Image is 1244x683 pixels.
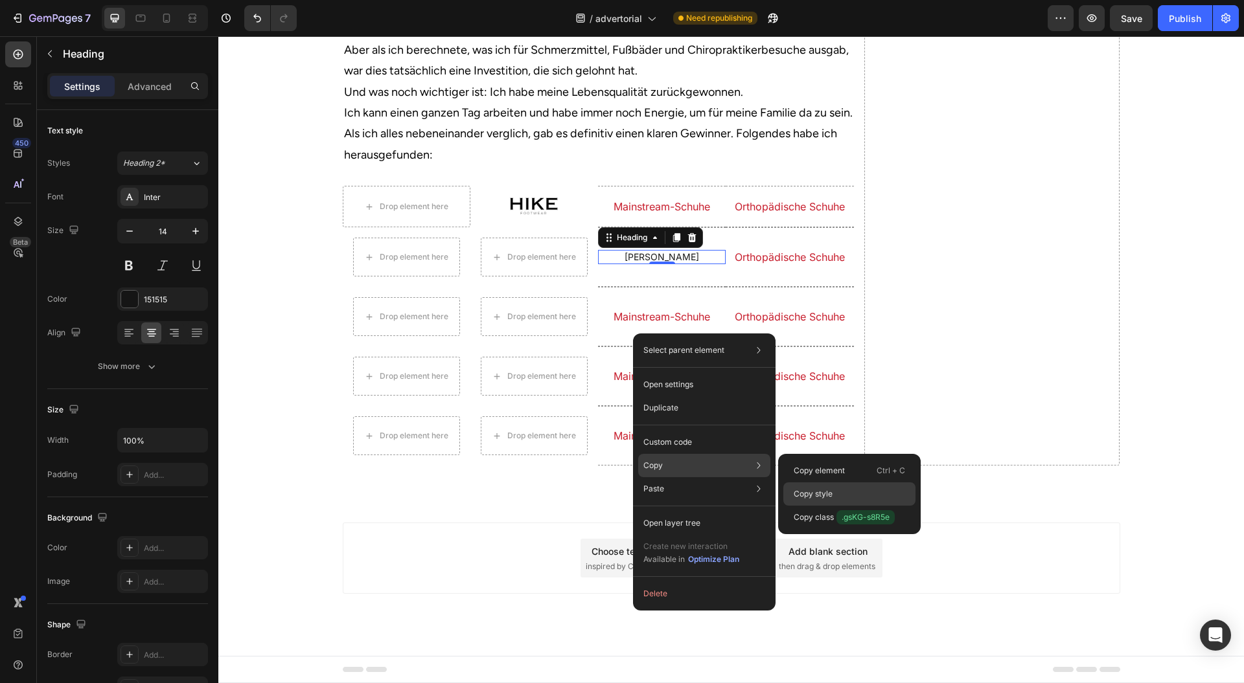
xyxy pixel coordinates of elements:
[643,554,685,564] span: Available in
[373,508,452,522] div: Choose templates
[161,335,230,345] div: Drop element here
[643,540,740,553] p: Create new interaction
[85,10,91,26] p: 7
[289,394,358,405] div: Drop element here
[63,46,203,62] p: Heading
[244,5,297,31] div: Undo/Redo
[161,216,230,226] div: Drop element here
[161,275,230,286] div: Drop element here
[507,273,635,289] h2: Orthopädische Schuhe
[47,355,208,378] button: Show more
[560,524,657,536] span: then drag & drop elements
[570,508,649,522] div: Add blank section
[144,294,205,306] div: 151515
[47,222,82,240] div: Size
[47,434,69,446] div: Width
[794,488,833,500] p: Copy style
[794,465,845,476] p: Copy element
[5,5,97,31] button: 7
[64,80,100,93] p: Settings
[643,379,693,390] p: Open settings
[12,138,31,148] div: 450
[794,510,895,524] p: Copy class
[380,214,507,228] h2: Rich Text Editor. Editing area: main
[482,479,544,493] span: Add section
[47,125,83,137] div: Text style
[380,392,507,408] h2: Mainstream-Schuhe
[47,509,110,527] div: Background
[643,436,692,448] p: Custom code
[161,394,230,405] div: Drop element here
[123,157,165,169] span: Heading 2*
[218,36,1244,683] iframe: Design area
[507,213,635,229] h2: Orthopädische Schuhe
[507,392,635,408] h2: Orthopädische Schuhe
[367,524,456,536] span: inspired by CRO experts
[595,12,642,25] span: advertorial
[47,401,82,419] div: Size
[47,649,73,660] div: Border
[98,360,158,373] div: Show more
[1158,5,1212,31] button: Publish
[474,524,543,536] span: from URL or image
[289,275,358,286] div: Drop element here
[144,649,205,661] div: Add...
[638,582,770,605] button: Delete
[688,554,739,565] div: Optimize Plan
[144,192,205,203] div: Inter
[643,344,724,356] p: Select parent element
[144,543,205,554] div: Add...
[1200,620,1231,651] div: Open Intercom Messenger
[47,324,84,342] div: Align
[47,616,89,634] div: Shape
[10,237,31,247] div: Beta
[507,162,635,179] h2: Orthopädische Schuhe
[643,460,663,471] p: Copy
[396,196,432,207] div: Heading
[289,216,358,226] div: Drop element here
[144,469,205,481] div: Add...
[47,293,67,305] div: Color
[507,332,635,348] h2: Orthopädische Schuhe
[380,162,507,179] h2: Mainstream-Schuhe
[643,483,664,495] p: Paste
[292,160,340,181] img: gempages_578977757858366233-2ac40a1f-0e9b-4629-afa8-9049b06d73a6.png
[643,517,700,529] p: Open layer tree
[1169,12,1201,25] div: Publish
[47,157,70,169] div: Styles
[118,429,207,452] input: Auto
[643,402,678,414] p: Duplicate
[686,12,752,24] span: Need republishing
[877,464,905,477] p: Ctrl + C
[144,576,205,588] div: Add...
[836,510,895,524] span: .gsKG-s8R5e
[117,151,208,175] button: Heading 2*
[289,335,358,345] div: Drop element here
[47,191,63,203] div: Font
[381,215,506,227] p: [PERSON_NAME]
[475,508,543,522] div: Generate layout
[128,80,172,93] p: Advanced
[47,542,67,554] div: Color
[687,553,740,566] button: Optimize Plan
[47,469,77,480] div: Padding
[380,332,507,348] h2: Mainstream-Schuhe
[380,273,507,289] h2: Mainstream-Schuhe
[1110,5,1153,31] button: Save
[47,576,70,587] div: Image
[1121,13,1142,24] span: Save
[590,12,593,25] span: /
